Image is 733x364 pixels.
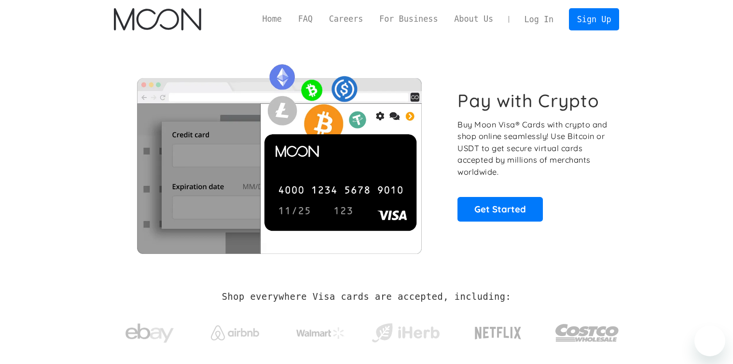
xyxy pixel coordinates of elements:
img: Airbnb [211,325,259,340]
a: Log In [516,9,562,30]
a: Netflix [455,311,541,350]
img: Netflix [474,321,522,345]
img: ebay [125,318,174,349]
p: Buy Moon Visa® Cards with crypto and shop online seamlessly! Use Bitcoin or USDT to get secure vi... [457,119,609,178]
img: Costco [555,315,620,351]
iframe: Button to launch messaging window [694,325,725,356]
img: Walmart [296,327,345,339]
a: For Business [371,13,446,25]
img: iHerb [370,321,442,346]
a: FAQ [290,13,321,25]
a: About Us [446,13,501,25]
a: Sign Up [569,8,619,30]
a: Home [254,13,290,25]
a: Airbnb [199,316,271,345]
a: iHerb [370,311,442,350]
a: Get Started [457,197,543,221]
a: Careers [321,13,371,25]
h1: Pay with Crypto [457,90,599,112]
a: Walmart [284,318,356,344]
h2: Shop everywhere Visa cards are accepted, including: [222,292,511,302]
img: Moon Logo [114,8,201,30]
a: ebay [114,308,186,353]
img: Moon Cards let you spend your crypto anywhere Visa is accepted. [114,57,444,253]
a: home [114,8,201,30]
a: Costco [555,305,620,356]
